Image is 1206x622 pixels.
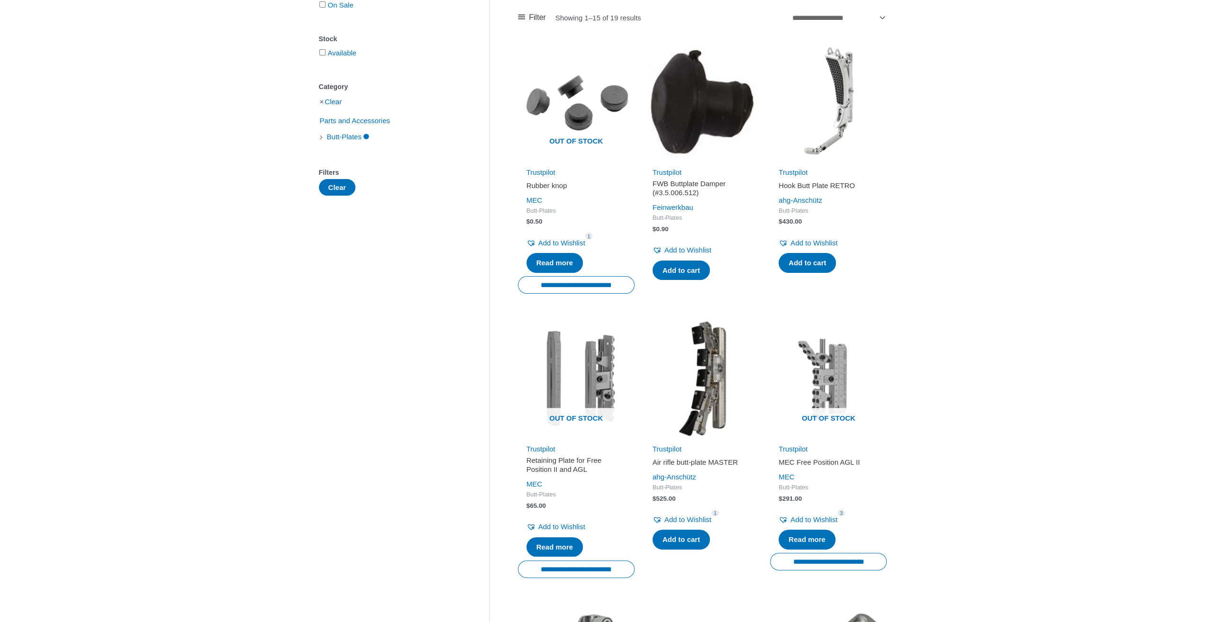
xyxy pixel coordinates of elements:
span: Butt-Plates [526,207,626,215]
img: Air rifle butt-plate MASTER [644,320,761,437]
img: FWB Buttplate Damper (#3.5.006.512) [644,44,761,160]
span: Butt-Plates [526,491,626,499]
span: Butt-Plates [653,214,752,222]
bdi: 430.00 [779,218,802,225]
span: $ [779,218,782,225]
a: Add to Wishlist [653,513,711,526]
a: ahg-Anschütz [779,196,822,204]
a: Add to cart: “Hook Butt Plate RETRO” [779,253,836,273]
span: $ [653,495,656,502]
span: Out of stock [777,408,880,430]
span: Filter [529,10,546,25]
bdi: 65.00 [526,502,546,509]
a: Filter [518,10,546,25]
a: Clear [325,98,342,106]
a: Out of stock [518,320,635,437]
a: Hook Butt Plate RETRO [779,181,878,194]
span: Add to Wishlist [664,515,711,523]
img: Rubber knop [518,44,635,160]
span: Add to Wishlist [538,523,585,531]
a: MEC [779,473,794,481]
a: Add to Wishlist [526,236,585,250]
span: Butt-Plates [653,484,752,492]
span: Out of stock [525,131,627,153]
a: Trustpilot [779,445,807,453]
span: Add to Wishlist [790,515,837,523]
a: Parts and Accessories [319,116,391,124]
span: $ [526,218,530,225]
a: Trustpilot [653,168,681,176]
h2: FWB Buttplate Damper (#3.5.006.512) [653,179,752,198]
span: Out of stock [525,408,627,430]
a: Retaining Plate for Free Position II and AGL [526,456,626,478]
span: Butt-Plates [779,207,878,215]
input: Available [319,49,326,55]
span: 1 [711,510,719,517]
a: Air rifle butt-plate MASTER [653,458,752,470]
h2: Air rifle butt-plate MASTER [653,458,752,467]
span: $ [779,495,782,502]
a: On Sale [328,1,354,9]
a: Butt-Plates [326,132,370,140]
span: Butt-Plates [779,484,878,492]
span: Add to Wishlist [790,239,837,247]
img: Retaining Plate for Free Position II and AGL [518,320,635,437]
a: Rubber knop [526,181,626,194]
h2: Rubber knop [526,181,626,190]
div: Filters [319,166,461,180]
a: Add to Wishlist [653,243,711,257]
a: Read more about “MEC Free Position AGL II” [779,530,835,550]
span: $ [526,502,530,509]
h2: Hook Butt Plate RETRO [779,181,878,190]
a: Add to cart: “Air rifle butt-plate MASTER” [653,530,710,550]
a: FWB Buttplate Damper (#3.5.006.512) [653,179,752,201]
a: Out of stock [770,320,887,437]
a: Add to Wishlist [779,236,837,250]
bdi: 0.90 [653,225,669,233]
a: MEC [526,196,542,204]
a: Read more about “Rubber knop” [526,253,583,273]
input: On Sale [319,1,326,8]
span: Butt-Plates [326,129,363,145]
a: Available [328,49,357,57]
a: Trustpilot [653,445,681,453]
a: Out of stock [518,44,635,160]
p: Showing 1–15 of 19 results [555,14,641,21]
a: MEC [526,480,542,488]
span: Parts and Accessories [319,113,391,129]
bdi: 525.00 [653,495,676,502]
span: Add to Wishlist [538,239,585,247]
a: Add to Wishlist [779,513,837,526]
h2: Retaining Plate for Free Position II and AGL [526,456,626,474]
a: Trustpilot [526,168,555,176]
div: Stock [319,32,461,46]
select: Shop order [789,9,887,26]
span: 1 [585,233,593,240]
span: 3 [837,510,845,517]
div: Category [319,80,461,94]
a: Feinwerkbau [653,203,693,211]
bdi: 291.00 [779,495,802,502]
span: Add to Wishlist [664,246,711,254]
a: Trustpilot [526,445,555,453]
a: Read more about “Retaining Plate for Free Position II and AGL” [526,537,583,557]
a: MEC Free Position AGL II [779,458,878,470]
bdi: 0.50 [526,218,543,225]
img: Hook Butt Plate RETRO [770,44,887,160]
h2: MEC Free Position AGL II [779,458,878,467]
span: $ [653,225,656,233]
a: ahg-Anschütz [653,473,696,481]
a: Trustpilot [779,168,807,176]
a: Add to cart: “FWB Buttplate Damper (#3.5.006.512)” [653,261,710,280]
button: Clear [319,179,356,196]
img: MEC Free Position AGL II [770,320,887,437]
a: Add to Wishlist [526,520,585,533]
